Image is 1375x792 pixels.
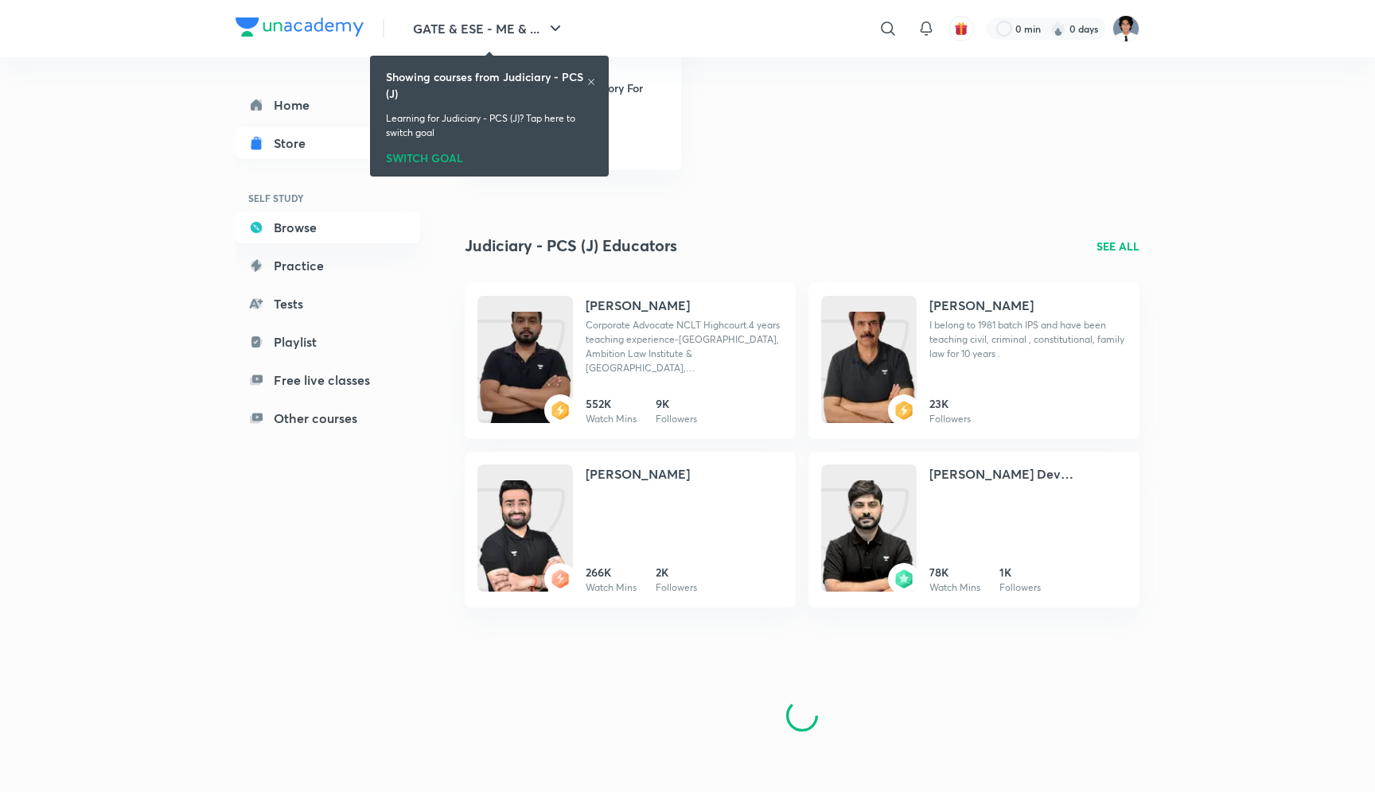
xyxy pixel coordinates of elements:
h6: 1K [999,564,1041,580]
a: Free live classes [236,364,420,396]
img: Unacademy [477,480,573,608]
h6: 552K [586,395,637,412]
a: Browse [236,212,420,243]
h4: [PERSON_NAME] Dev [PERSON_NAME] [929,464,1127,483]
h6: SELF STUDY [236,184,420,212]
p: Watch Mins [586,580,637,595]
h4: [PERSON_NAME] [586,464,690,483]
p: Followers [656,412,697,426]
img: Unacademy [821,312,917,439]
h6: 9K [656,395,697,412]
img: Unacademy [477,312,573,439]
h3: Judiciary - PCS (J) Educators [465,234,677,258]
div: SWITCH GOAL [386,146,593,164]
h4: [PERSON_NAME] [929,296,1034,315]
img: Kiren Joseph [1112,15,1139,42]
a: Unacademybadge[PERSON_NAME]I belong to 1981 batch IPS and have been teaching civil, criminal , co... [808,283,1139,439]
a: Unacademybadge[PERSON_NAME]266KWatch Mins2KFollowers [465,452,796,608]
a: Playlist [236,326,420,358]
button: GATE & ESE - ME & ... [403,13,575,45]
div: Store [274,134,315,153]
h6: Showing courses from Judiciary - PCS (J) [386,68,586,102]
img: Unacademy [821,480,917,608]
a: Company Logo [236,17,364,41]
p: Watch Mins [929,580,980,595]
p: I belong to 1981 batch IPS and have been teaching civil, criminal , constitutional, family law fo... [929,318,1127,361]
p: Corporate Advocate NCLT Highcourt.4 years teaching experience-LIME institute Chandausi, Ambition ... [586,318,783,375]
img: badge [894,569,913,588]
button: avatar [948,16,974,41]
p: Followers [656,580,697,595]
a: Unacademybadge[PERSON_NAME]Corporate Advocate NCLT Highcourt.4 years teaching experience-[GEOGRAP... [465,283,796,439]
p: Followers [999,580,1041,595]
h6: 266K [586,564,637,580]
p: Watch Mins [586,412,637,426]
h6: 2K [656,564,697,580]
a: Practice [236,250,420,281]
img: Company Logo [236,17,364,37]
a: SEE ALL [1096,238,1139,254]
img: avatar [954,21,968,36]
p: Learning for Judiciary - PCS (J)? Tap here to switch goal [386,111,593,140]
a: Tests [236,288,420,320]
a: Other courses [236,402,420,434]
h6: 78K [929,564,980,580]
h6: 23K [929,395,971,412]
h4: [PERSON_NAME] [586,296,690,315]
img: badge [551,569,570,588]
img: streak [1050,21,1066,37]
a: Store [236,127,420,159]
a: Home [236,89,420,121]
a: Unacademybadge[PERSON_NAME] Dev [PERSON_NAME]78KWatch Mins1KFollowers [808,452,1139,608]
img: badge [551,401,570,420]
p: Followers [929,412,971,426]
img: badge [894,401,913,420]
